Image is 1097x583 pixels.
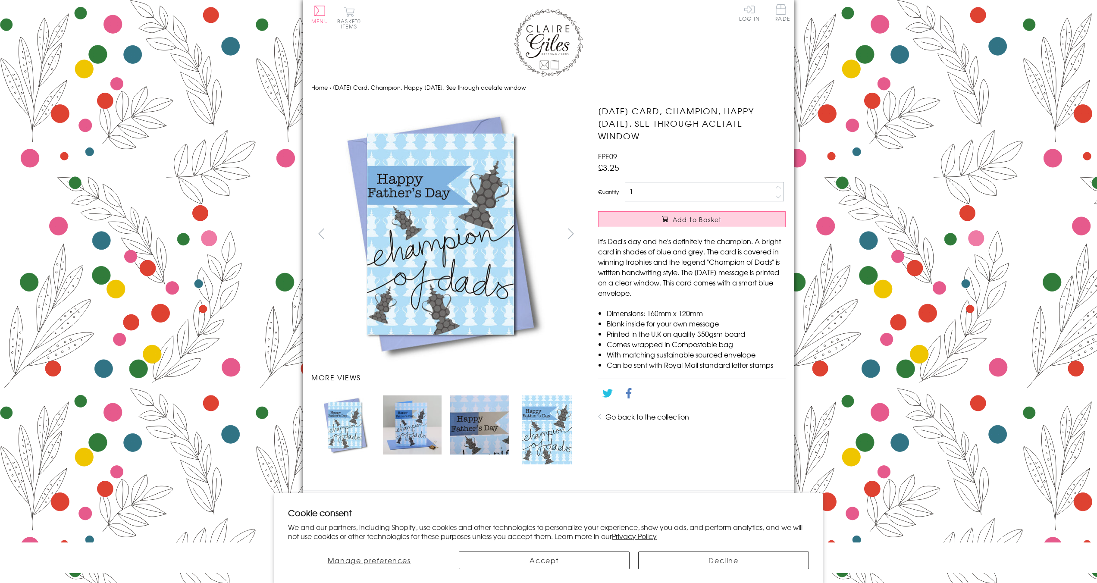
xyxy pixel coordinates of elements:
span: Trade [772,4,790,21]
span: Manage preferences [328,555,411,565]
li: Carousel Page 1 (Current Slide) [311,391,379,469]
span: Menu [311,17,328,25]
span: FPE09 [598,151,617,161]
span: [DATE] Card, Champion, Happy [DATE], See through acetate window [333,83,526,91]
a: Log In [739,4,760,21]
h2: Cookie consent [288,507,809,519]
button: Add to Basket [598,211,786,227]
li: With matching sustainable sourced envelope [607,349,786,360]
span: 0 items [341,17,361,30]
span: Add to Basket [673,215,722,224]
li: Blank inside for your own message [607,318,786,329]
li: Can be sent with Royal Mail standard letter stamps [607,360,786,370]
span: › [329,83,331,91]
img: Claire Giles Greetings Cards [514,9,583,77]
a: Home [311,83,328,91]
img: Father's Day Card, Champion, Happy Father's Day, See through acetate window [311,105,570,364]
li: Dimensions: 160mm x 120mm [607,308,786,318]
label: Quantity [598,188,619,196]
img: Father's Day Card, Champion, Happy Father's Day, See through acetate window [522,395,572,464]
button: Menu [311,6,328,24]
img: Father's Day Card, Champion, Happy Father's Day, See through acetate window [581,105,840,364]
nav: breadcrumbs [311,79,786,97]
button: Decline [638,552,809,569]
a: Trade [772,4,790,23]
a: Go back to the collection [605,411,689,422]
li: Carousel Page 2 [379,391,446,469]
li: Carousel Page 4 [514,391,581,469]
li: Comes wrapped in Compostable bag [607,339,786,349]
img: Father's Day Card, Champion, Happy Father's Day, See through acetate window [450,395,509,454]
img: Father's Day Card, Champion, Happy Father's Day, See through acetate window [316,395,374,455]
button: Accept [459,552,630,569]
li: Carousel Page 3 [446,391,513,469]
button: Manage preferences [288,552,450,569]
button: prev [311,224,331,243]
h1: [DATE] Card, Champion, Happy [DATE], See through acetate window [598,105,786,142]
button: next [561,224,581,243]
p: It's Dad's day and he's definitely the champion. A bright card in shades of blue and grey. The ca... [598,236,786,298]
h3: More views [311,372,581,382]
ul: Carousel Pagination [311,391,581,469]
a: Privacy Policy [612,531,657,541]
img: Father's Day Card, Champion, Happy Father's Day, See through acetate window [383,395,442,454]
span: £3.25 [598,161,619,173]
li: Printed in the U.K on quality 350gsm board [607,329,786,339]
p: We and our partners, including Shopify, use cookies and other technologies to personalize your ex... [288,523,809,541]
button: Basket0 items [337,7,361,29]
